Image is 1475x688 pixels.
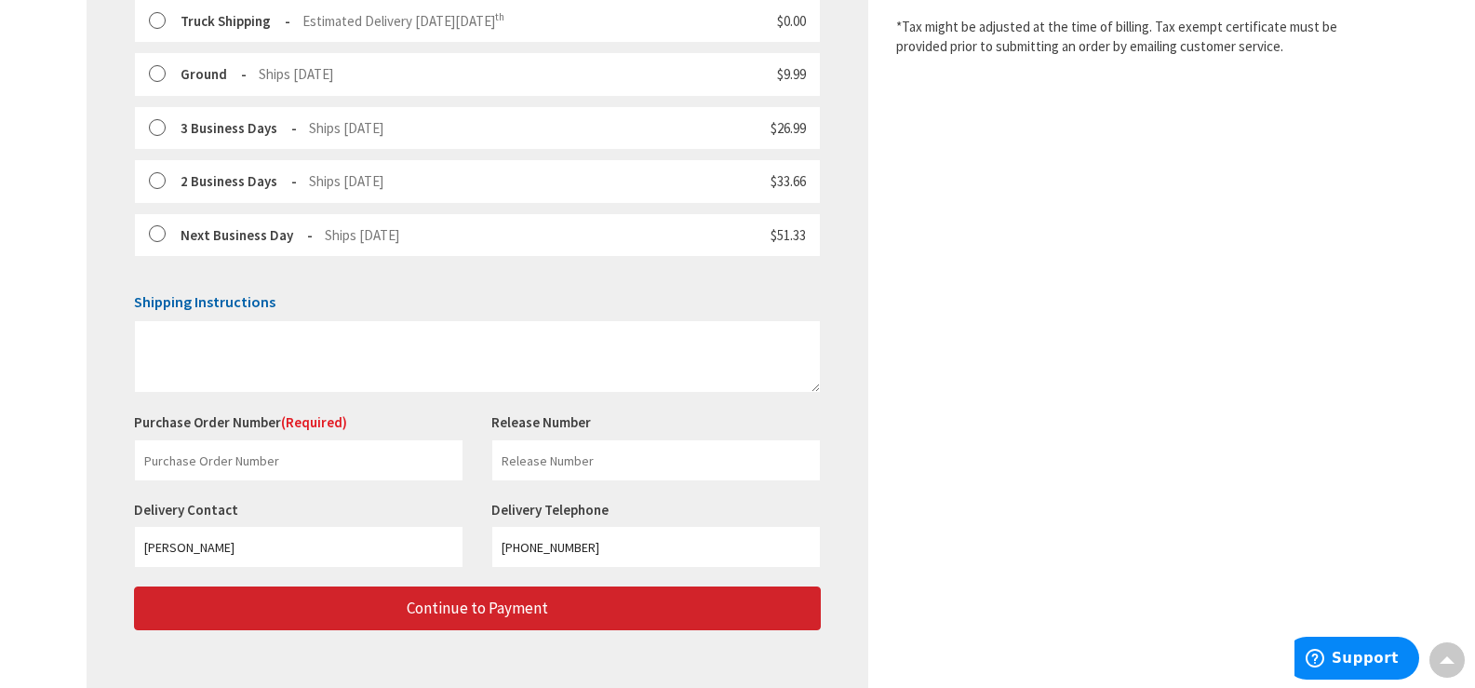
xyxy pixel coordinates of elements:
span: Estimated Delivery [DATE][DATE] [302,12,504,30]
span: Ships [DATE] [309,119,383,137]
label: Delivery Telephone [491,501,613,519]
: *Tax might be adjusted at the time of billing. Tax exempt certificate must be provided prior to s... [896,17,1389,57]
span: $33.66 [771,172,806,190]
span: $0.00 [777,12,806,30]
iframe: Opens a widget where you can find more information [1294,637,1419,683]
span: (Required) [281,413,347,431]
span: $9.99 [777,65,806,83]
span: Ships [DATE] [259,65,333,83]
label: Purchase Order Number [134,412,347,432]
sup: th [495,10,504,23]
span: $26.99 [771,119,806,137]
label: Delivery Contact [134,501,243,519]
button: Continue to Payment [134,587,821,630]
strong: Ground [181,65,247,83]
span: $51.33 [771,226,806,244]
label: Release Number [491,412,591,432]
input: Purchase Order Number [134,439,463,481]
input: Release Number [491,439,821,481]
span: Shipping Instructions [134,292,275,311]
span: Continue to Payment [407,598,548,618]
strong: 3 Business Days [181,119,297,137]
span: Ships [DATE] [325,226,399,244]
strong: Truck Shipping [181,12,290,30]
span: Ships [DATE] [309,172,383,190]
strong: Next Business Day [181,226,313,244]
strong: 2 Business Days [181,172,297,190]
